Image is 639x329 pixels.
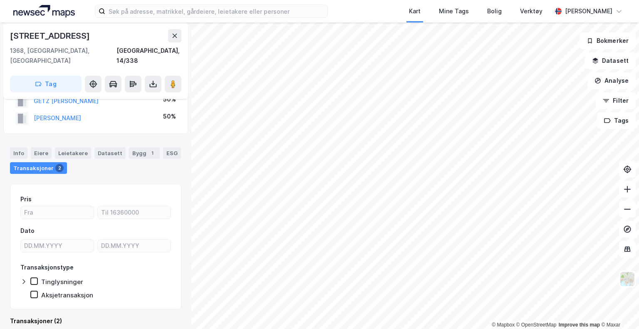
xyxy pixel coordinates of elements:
[10,162,67,174] div: Transaksjoner
[20,262,74,272] div: Transaksjonstype
[597,289,639,329] iframe: Chat Widget
[55,164,64,172] div: 2
[41,291,93,299] div: Aksjetransaksjon
[41,278,83,286] div: Tinglysninger
[129,147,160,159] div: Bygg
[10,76,82,92] button: Tag
[163,94,176,104] div: 50%
[20,226,35,236] div: Dato
[597,112,636,129] button: Tags
[492,322,515,328] a: Mapbox
[148,149,156,157] div: 1
[10,316,181,326] div: Transaksjoner (2)
[98,206,171,219] input: Til 16360000
[487,6,502,16] div: Bolig
[10,29,92,42] div: [STREET_ADDRESS]
[559,322,600,328] a: Improve this map
[13,5,75,17] img: logo.a4113a55bc3d86da70a041830d287a7e.svg
[409,6,421,16] div: Kart
[94,147,126,159] div: Datasett
[565,6,612,16] div: [PERSON_NAME]
[163,111,176,121] div: 50%
[31,147,52,159] div: Eiere
[116,46,181,66] div: [GEOGRAPHIC_DATA], 14/338
[587,72,636,89] button: Analyse
[520,6,542,16] div: Verktøy
[585,52,636,69] button: Datasett
[619,271,635,287] img: Z
[55,147,91,159] div: Leietakere
[580,32,636,49] button: Bokmerker
[20,194,32,204] div: Pris
[21,240,94,252] input: DD.MM.YYYY
[10,147,27,159] div: Info
[21,206,94,219] input: Fra
[163,147,181,159] div: ESG
[516,322,557,328] a: OpenStreetMap
[439,6,469,16] div: Mine Tags
[10,46,116,66] div: 1368, [GEOGRAPHIC_DATA], [GEOGRAPHIC_DATA]
[98,240,171,252] input: DD.MM.YYYY
[596,92,636,109] button: Filter
[105,5,327,17] input: Søk på adresse, matrikkel, gårdeiere, leietakere eller personer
